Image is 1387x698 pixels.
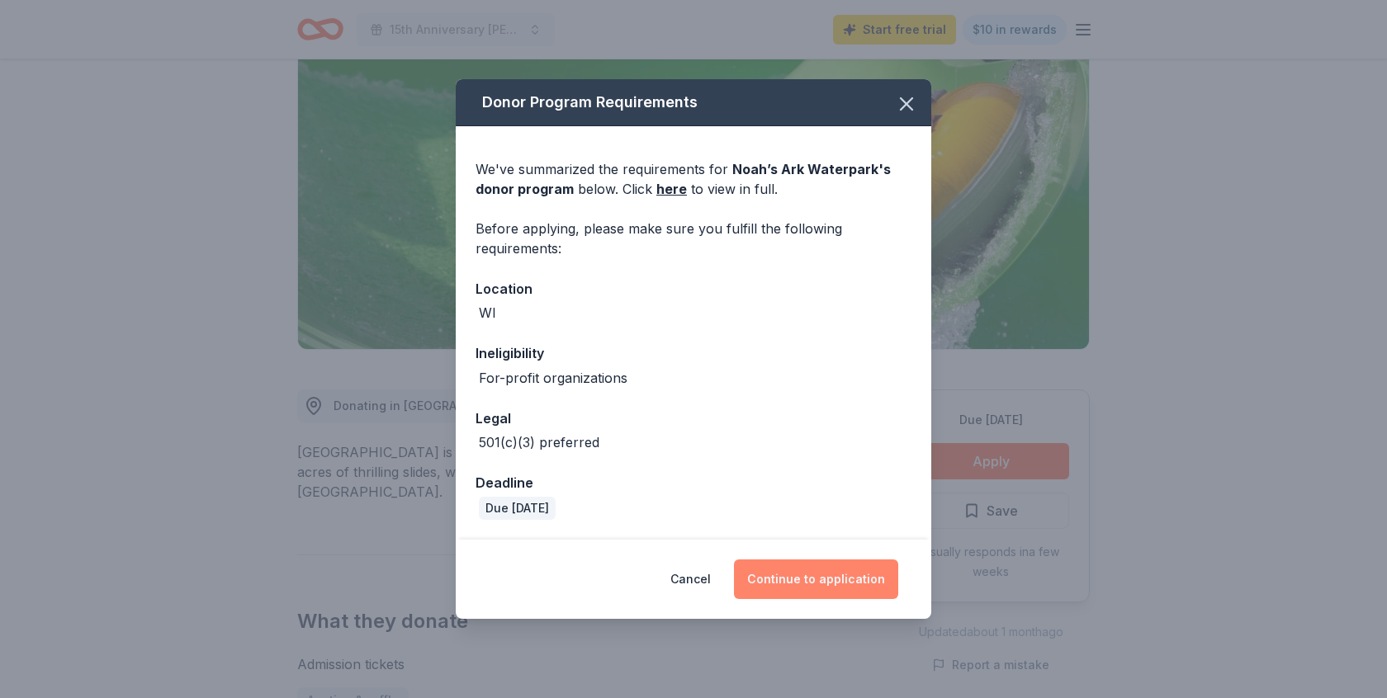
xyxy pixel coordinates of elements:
div: WI [479,303,496,323]
div: Legal [476,408,911,429]
div: Donor Program Requirements [456,79,931,126]
div: We've summarized the requirements for below. Click to view in full. [476,159,911,199]
a: here [656,179,687,199]
div: 501(c)(3) preferred [479,432,599,452]
div: Location [476,278,911,299]
div: Before applying, please make sure you fulfill the following requirements: [476,219,911,258]
div: Due [DATE] [479,497,556,520]
div: Deadline [476,472,911,493]
button: Continue to application [734,559,898,599]
div: For-profit organizations [479,368,627,388]
button: Cancel [670,559,711,599]
div: Ineligibility [476,342,911,364]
